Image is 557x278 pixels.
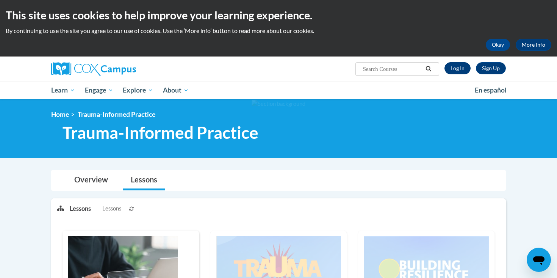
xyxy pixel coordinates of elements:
a: En español [470,82,512,98]
input: Search Courses [362,64,423,74]
span: About [163,86,189,95]
iframe: Button to launch messaging window [527,248,551,272]
span: Trauma-Informed Practice [63,123,258,143]
a: Lessons [123,170,165,190]
p: By continuing to use the site you agree to our use of cookies. Use the ‘More info’ button to read... [6,27,551,35]
img: Cox Campus [51,62,136,76]
a: Overview [67,170,116,190]
span: Engage [85,86,113,95]
button: Okay [486,39,510,51]
div: Main menu [40,82,517,99]
a: Cox Campus [51,62,195,76]
a: More Info [516,39,551,51]
span: Lessons [102,204,121,213]
a: Engage [80,82,118,99]
p: Lessons [70,204,91,213]
button: Search [423,64,434,74]
img: Section background [252,100,305,108]
span: En español [475,86,507,94]
a: Home [51,110,69,118]
span: Explore [123,86,153,95]
span: Trauma-Informed Practice [78,110,155,118]
h2: This site uses cookies to help improve your learning experience. [6,8,551,23]
span: Learn [51,86,75,95]
a: Learn [46,82,80,99]
a: Log In [444,62,471,74]
a: About [158,82,194,99]
a: Register [476,62,506,74]
a: Explore [118,82,158,99]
